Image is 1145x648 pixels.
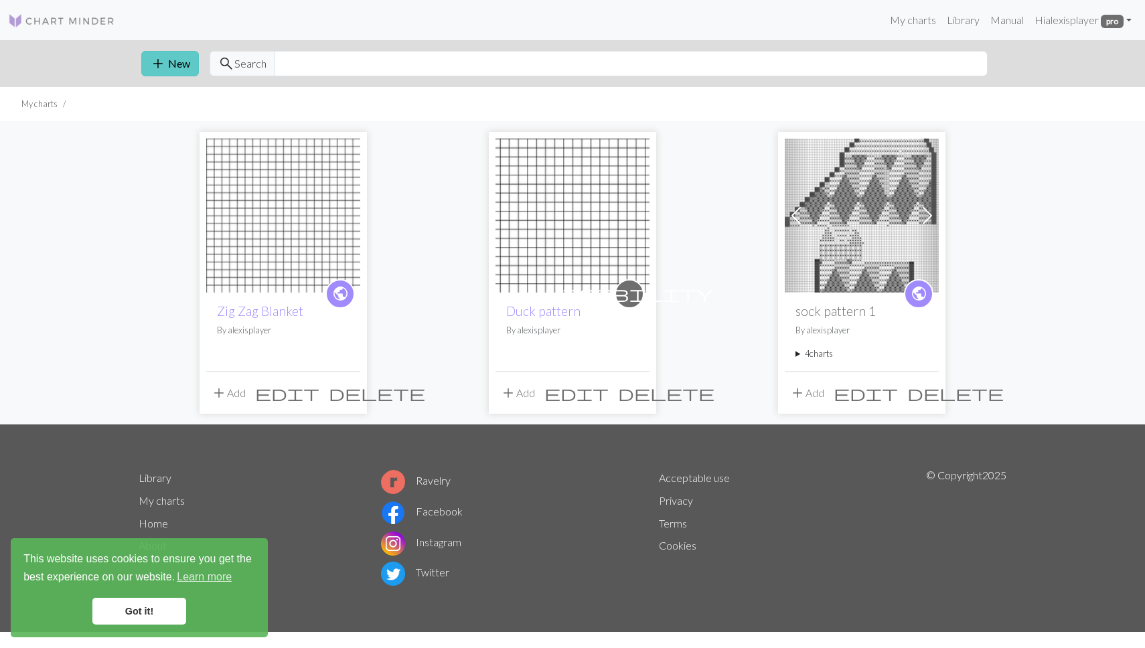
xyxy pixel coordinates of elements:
span: add [150,54,166,73]
a: Ravelry [381,474,451,487]
a: sock pattern 1 [785,208,939,220]
span: add [211,384,227,402]
a: Zig Zag Blanket [217,303,303,319]
span: pro [1101,15,1124,28]
p: By alexisplayer [217,324,350,337]
button: Add [206,380,250,406]
a: Acceptable use [659,471,730,484]
span: search [218,54,234,73]
span: edit [255,384,319,402]
a: Privacy [659,494,693,507]
button: Delete [324,380,430,406]
button: Edit [829,380,903,406]
i: public [332,280,349,307]
i: Edit [255,385,319,401]
img: Ravelry logo [381,470,405,494]
a: Duck pattern [495,208,650,220]
i: Edit [834,385,898,401]
a: Instagram [381,536,461,548]
p: By alexisplayer [795,324,928,337]
img: Duck pattern [495,139,650,293]
a: Facebook [381,505,463,517]
h2: sock pattern 1 [795,303,928,319]
a: learn more about cookies [175,567,234,587]
span: public [911,283,927,304]
a: Zig Zag Blanket [206,208,360,220]
span: delete [618,384,714,402]
a: Library [139,471,171,484]
span: edit [834,384,898,402]
img: Facebook logo [381,501,405,525]
a: Cookies [659,539,696,552]
a: Home [139,517,168,530]
img: Twitter logo [381,562,405,586]
i: Edit [544,385,609,401]
button: Delete [613,380,719,406]
span: This website uses cookies to ensure you get the best experience on our website. [23,551,255,587]
button: Add [495,380,540,406]
a: Hialexisplayer pro [1029,7,1137,33]
span: edit [544,384,609,402]
a: Duck pattern [506,303,581,319]
img: Instagram logo [381,532,405,556]
span: add [500,384,516,402]
span: delete [907,384,1004,402]
a: public [904,279,933,309]
a: Twitter [381,566,449,578]
span: public [332,283,349,304]
summary: 4charts [795,347,928,360]
img: sock pattern 1 [785,139,939,293]
div: cookieconsent [11,538,268,637]
a: Terms [659,517,687,530]
a: Library [941,7,985,33]
a: Manual [985,7,1029,33]
button: Edit [250,380,324,406]
button: Add [785,380,829,406]
i: private [546,280,713,307]
img: Logo [8,13,115,29]
span: visibility [546,283,713,304]
a: My charts [139,494,185,507]
li: My charts [21,98,58,110]
span: add [789,384,806,402]
p: By alexisplayer [506,324,639,337]
button: Edit [540,380,613,406]
button: New [141,51,199,76]
i: public [911,280,927,307]
a: dismiss cookie message [92,598,186,625]
button: Delete [903,380,1008,406]
span: delete [329,384,425,402]
img: Zig Zag Blanket [206,139,360,293]
p: © Copyright 2025 [926,467,1006,589]
a: My charts [885,7,941,33]
span: Search [234,56,266,72]
a: public [325,279,355,309]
